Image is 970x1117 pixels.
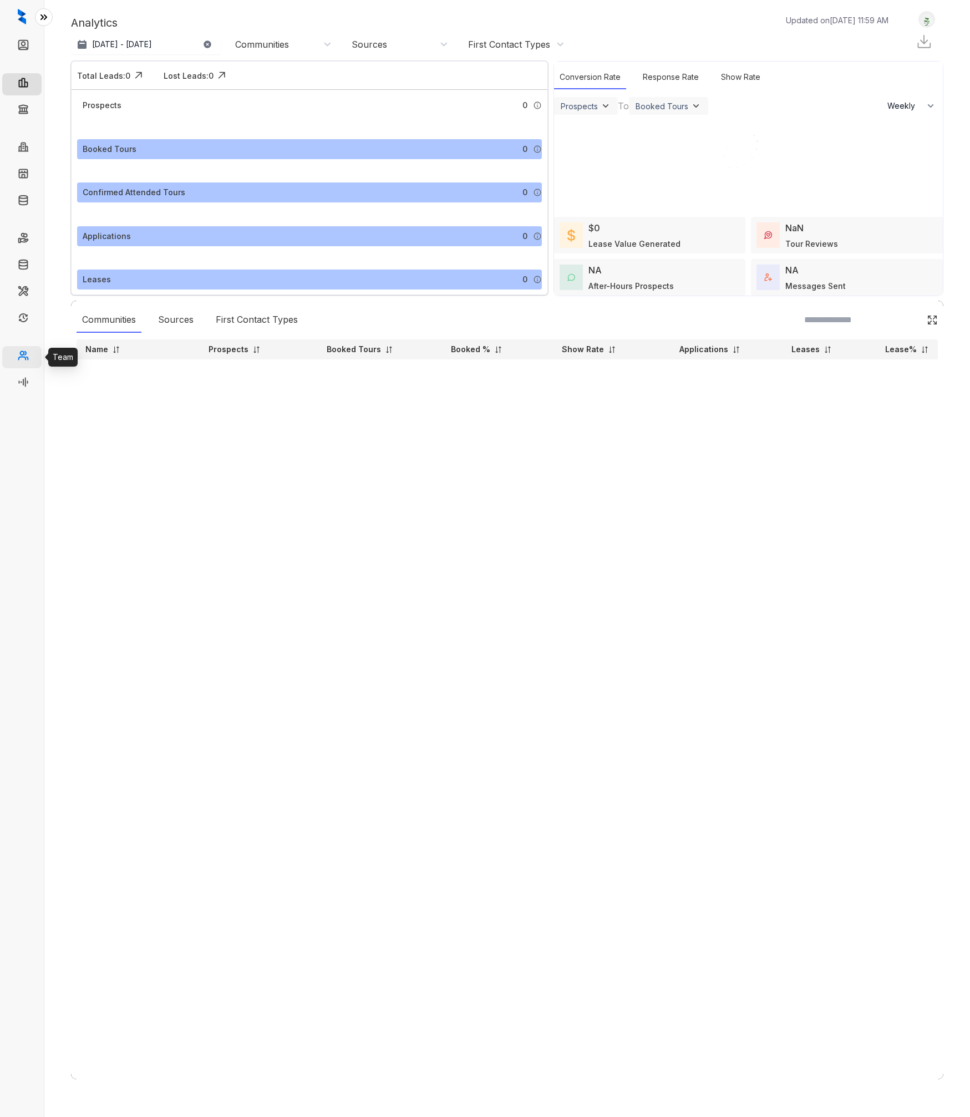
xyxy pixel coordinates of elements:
div: Conversion Rate [554,65,626,89]
li: Move Outs [2,255,42,277]
img: LeaseValue [567,229,575,242]
li: Knowledge [2,191,42,213]
div: To [618,99,629,113]
li: Voice AI [2,373,42,395]
span: 0 [522,143,527,155]
img: Click Icon [927,314,938,326]
img: UserAvatar [919,14,935,26]
img: Info [533,145,542,154]
li: Maintenance [2,282,42,304]
img: Info [533,275,542,284]
div: NA [785,263,799,277]
p: Leases [791,344,820,355]
li: Renewals [2,308,42,331]
img: ViewFilterArrow [690,100,702,111]
img: Info [533,232,542,241]
div: First Contact Types [210,307,303,333]
div: After-Hours Prospects [588,280,674,292]
li: Team [2,346,42,368]
div: Communities [235,38,289,50]
div: Communities [77,307,141,333]
img: sorting [112,346,120,354]
img: Click Icon [214,67,230,84]
div: Response Rate [637,65,704,89]
img: logo [18,9,26,24]
div: Messages Sent [785,280,846,292]
li: Units [2,164,42,186]
div: Leases [83,273,111,286]
button: Weekly [881,96,943,116]
li: Leads [2,35,42,58]
img: Info [533,188,542,197]
p: Prospects [209,344,248,355]
div: $0 [588,221,600,235]
p: Analytics [71,14,118,31]
li: Rent Collections [2,229,42,251]
img: SearchIcon [903,315,913,324]
button: [DATE] - [DATE] [71,34,221,54]
img: Click Icon [130,67,147,84]
span: Weekly [887,100,921,111]
p: Lease% [885,344,917,355]
li: Communities [2,138,42,160]
div: Lost Leads: 0 [164,70,214,82]
div: Tour Reviews [785,238,838,250]
img: ViewFilterArrow [600,100,611,111]
div: Applications [83,230,131,242]
p: [DATE] - [DATE] [92,39,152,50]
img: sorting [252,346,261,354]
div: Booked Tours [636,101,688,111]
img: Loader [707,116,790,199]
div: Show Rate [715,65,766,89]
img: sorting [608,346,616,354]
div: Confirmed Attended Tours [83,186,185,199]
span: 0 [522,230,527,242]
div: Sources [153,307,199,333]
span: 0 [522,186,527,199]
div: Sources [352,38,387,50]
img: sorting [732,346,740,354]
span: 0 [522,99,527,111]
div: Prospects [561,101,598,111]
span: 0 [522,273,527,286]
p: Booked Tours [327,344,381,355]
p: Booked % [451,344,490,355]
img: Download [916,33,932,50]
div: Total Leads: 0 [77,70,130,82]
li: Leasing [2,73,42,95]
p: Updated on [DATE] 11:59 AM [786,14,888,26]
div: First Contact Types [468,38,550,50]
div: NaN [785,221,804,235]
img: AfterHoursConversations [567,273,575,282]
img: TourReviews [764,231,772,239]
img: sorting [385,346,393,354]
img: Info [533,101,542,110]
li: Collections [2,100,42,122]
div: NA [588,263,602,277]
div: Booked Tours [83,143,136,155]
p: Name [85,344,108,355]
img: TotalFum [764,273,772,281]
img: sorting [824,346,832,354]
p: Show Rate [562,344,604,355]
img: sorting [494,346,502,354]
div: Prospects [83,99,121,111]
p: Applications [679,344,728,355]
img: sorting [921,346,929,354]
div: Lease Value Generated [588,238,680,250]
